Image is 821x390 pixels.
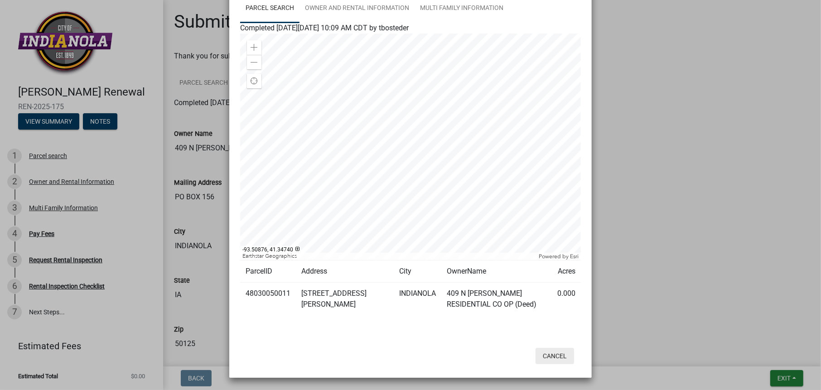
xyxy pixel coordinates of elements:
td: Acres [552,260,581,283]
td: Address [296,260,394,283]
div: Find my location [247,74,261,88]
button: Cancel [536,348,574,364]
div: Earthstar Geographics [240,253,536,260]
td: INDIANOLA [394,283,441,316]
div: Zoom out [247,55,261,69]
div: Powered by [536,253,581,260]
a: Esri [570,253,579,260]
td: 409 N [PERSON_NAME] RESIDENTIAL CO OP (Deed) [441,283,552,316]
td: OwnerName [441,260,552,283]
td: [STREET_ADDRESS][PERSON_NAME] [296,283,394,316]
td: City [394,260,441,283]
div: Zoom in [247,40,261,55]
td: 0.000 [552,283,581,316]
span: Completed [DATE][DATE] 10:09 AM CDT by tbosteder [240,24,409,32]
td: ParcelID [240,260,296,283]
td: 48030050011 [240,283,296,316]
